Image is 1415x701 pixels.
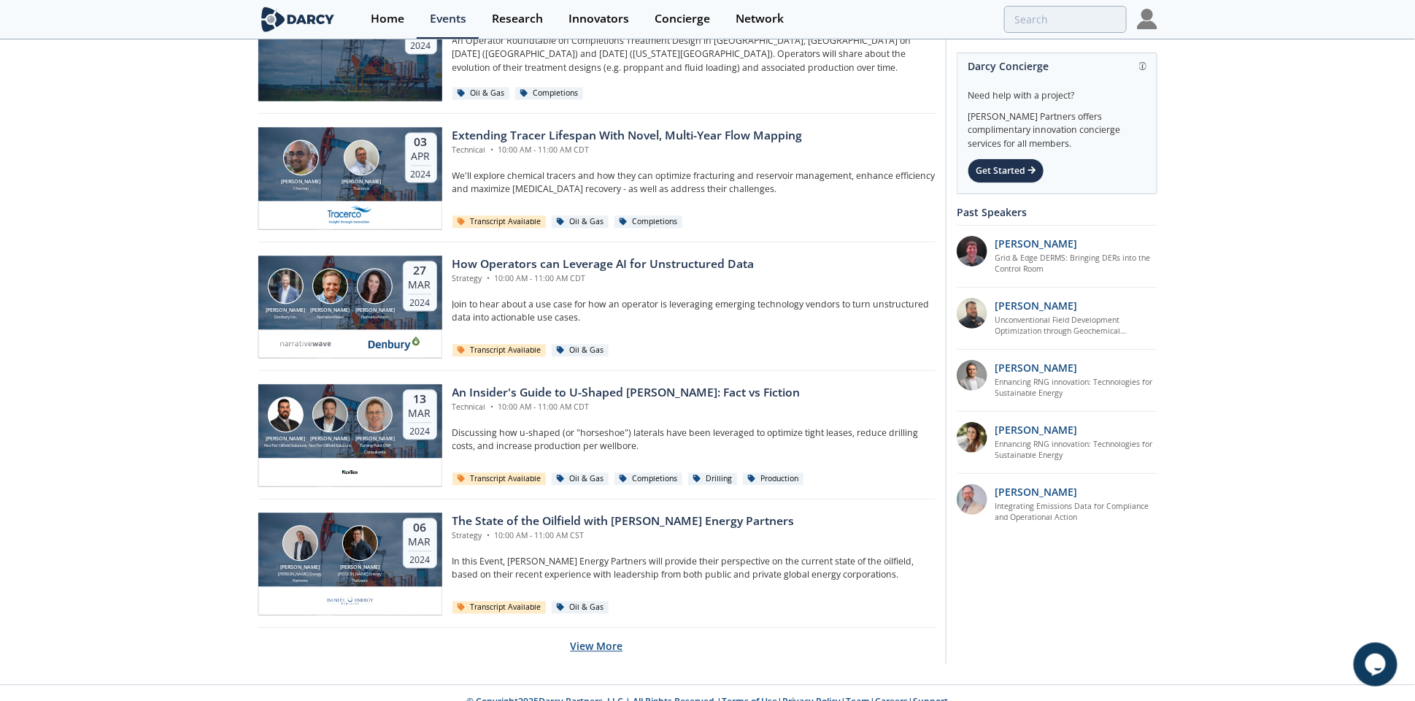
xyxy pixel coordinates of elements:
div: Oil & Gas [452,87,510,100]
div: Innovators [568,13,629,25]
span: • [488,145,496,155]
div: NexTier Oilfield Solutions [308,443,352,448]
a: Enhancing RNG innovation: Technologies for Sustainable Energy [995,377,1158,400]
span: • [485,273,493,283]
div: 2024 [409,422,431,437]
div: 2024 [409,294,431,308]
div: Extending Tracer Lifespan With Novel, Multi-Year Flow Mapping [452,127,803,145]
div: Transcript Available [452,344,547,357]
img: Andrew Heft [268,397,304,432]
div: [PERSON_NAME] [308,435,352,443]
div: Darcy Concierge [968,53,1146,79]
div: [PERSON_NAME] [263,435,308,443]
p: An Operator Roundtable on Completions Treatment Design in [GEOGRAPHIC_DATA], [GEOGRAPHIC_DATA] on... [452,34,936,74]
div: Completions [614,472,683,486]
div: The State of the Oilfield with [PERSON_NAME] Energy Partners [452,513,795,530]
div: Transcript Available [452,601,547,614]
img: Bill Austin [282,525,318,561]
div: Production [743,472,804,486]
div: Oil & Gas [552,215,609,229]
div: [PERSON_NAME] [278,564,323,572]
a: Integrating Emissions Data for Compliance and Operational Action [995,501,1158,524]
div: Oil & Gas [552,344,609,357]
div: [PERSON_NAME] Energy Partners [278,571,323,583]
div: Events [430,13,466,25]
div: Turning Point E&P Consultants [352,443,397,455]
img: logo-wide.svg [258,7,338,32]
div: [PERSON_NAME] [278,178,323,186]
div: [PERSON_NAME] [338,564,382,572]
div: Research [492,13,543,25]
div: Strategy 10:00 AM - 11:00 AM CST [452,530,795,542]
div: [PERSON_NAME] [352,435,397,443]
p: We'll explore chemical tracers and how they can optimize fracturing and reservoir management, enh... [452,169,936,196]
div: [PERSON_NAME] [352,307,397,315]
iframe: chat widget [1354,643,1400,686]
a: Bill Austin [PERSON_NAME] [PERSON_NAME] Energy Partners John Daniel [PERSON_NAME] [PERSON_NAME] E... [258,513,936,615]
div: [PERSON_NAME] Partners offers complimentary innovation concierge services for all members. [968,102,1146,150]
div: Mar [409,407,431,420]
p: Discussing how u-shaped (or "horseshoe") laterals have been leveraged to optimize tight leases, r... [452,426,936,453]
div: Transcript Available [452,472,547,486]
img: 737ad19b-6c50-4cdf-92c7-29f5966a019e [957,422,987,453]
img: accc9a8e-a9c1-4d58-ae37-132228efcf55 [957,236,987,267]
div: [PERSON_NAME] [263,307,308,315]
div: 06 [409,521,431,535]
div: Oil & Gas [552,472,609,486]
p: In this Event, [PERSON_NAME] Energy Partners will provide their perspective on the current state ... [452,555,936,582]
img: Lokendra Jain [283,139,319,175]
div: Need help with a project? [968,79,1146,102]
img: 1632253794329-nw-logo-small.png [280,334,331,352]
div: 03 [411,135,431,150]
div: [PERSON_NAME] [339,178,384,186]
div: Completions [515,87,584,100]
a: Lokendra Jain [PERSON_NAME] Chevron Patrick Hayes [PERSON_NAME] Tracerco 03 Apr 2024 Extending Tr... [258,127,936,229]
div: Home [371,13,404,25]
div: 13 [409,392,431,407]
a: Grid & Edge DERMS: Bringing DERs into the Control Room [995,253,1158,276]
div: Get Started [968,158,1044,183]
div: 27 [409,264,431,278]
img: denbury.com.png [369,334,420,352]
p: [PERSON_NAME] [995,484,1078,499]
div: 2024 [411,165,431,180]
div: Technical 10:00 AM - 11:00 AM CDT [452,145,803,156]
div: Drilling [688,472,738,486]
img: 2k2ez1SvSiOh3gKHmcgF [957,298,987,329]
div: Apr [411,150,431,163]
a: Andrew Heft [PERSON_NAME] NexTier Oilfield Solutions Jeff Beach [PERSON_NAME] NexTier Oilfield So... [258,384,936,486]
div: NarrativeWave [352,314,397,320]
img: 1fdb2308-3d70-46db-bc64-f6eabefcce4d [957,360,987,391]
p: [PERSON_NAME] [995,360,1078,375]
img: Jeff Beach [312,397,348,432]
img: information.svg [1139,62,1147,70]
div: Transcript Available [452,215,547,229]
div: Strategy 10:00 AM - 11:00 AM CDT [452,273,755,285]
img: John Daniel [342,525,378,561]
div: Completions [614,215,683,229]
span: • [488,402,496,412]
input: Advanced Search [1004,6,1127,33]
p: [PERSON_NAME] [995,236,1078,251]
div: Tracerco [339,185,384,191]
div: Oil & Gas [552,601,609,614]
img: Benjamin Decio [312,268,348,304]
a: Enhancing RNG innovation: Technologies for Sustainable Energy [995,439,1158,462]
div: Concierge [655,13,710,25]
div: NexTier Oilfield Solutions [263,443,308,448]
img: Jonathan James [268,268,304,304]
p: [PERSON_NAME] [995,298,1078,313]
div: Mar [409,535,431,548]
p: Join to hear about a use case for how an operator is leveraging emerging technology vendors to tu... [452,298,936,325]
button: Load more content [571,628,623,664]
img: John Huycke [357,397,393,432]
div: Denbury Inc. [263,314,308,320]
a: Jonathan James [PERSON_NAME] Denbury Inc. Benjamin Decio [PERSON_NAME] NarrativeWave Shellie Buck... [258,256,936,358]
span: • [485,530,493,540]
img: ed2b4adb-f152-4947-b39b-7b15fa9ececc [957,484,987,515]
img: 1639439778407-1200px-Tracerco_logo.svg.png [327,206,373,223]
div: Technical 10:00 AM - 11:00 AM CDT [452,402,801,413]
div: NarrativeWave [308,314,352,320]
div: [PERSON_NAME] [308,307,352,315]
div: Network [736,13,784,25]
